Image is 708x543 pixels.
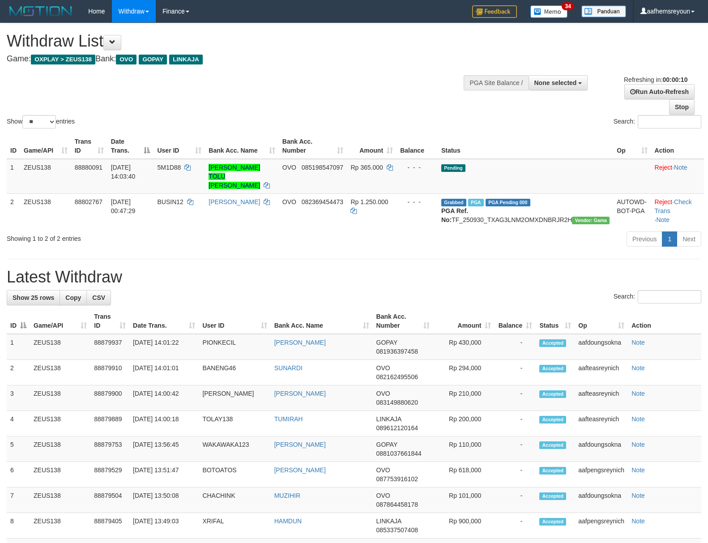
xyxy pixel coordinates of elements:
[376,390,390,397] span: OVO
[7,385,30,411] td: 3
[433,436,495,462] td: Rp 110,000
[90,308,129,334] th: Trans ID: activate to sort column ascending
[129,462,199,487] td: [DATE] 13:51:47
[433,334,495,360] td: Rp 430,000
[614,290,701,304] label: Search:
[433,487,495,513] td: Rp 101,000
[486,199,530,206] span: PGA Pending
[30,487,90,513] td: ZEUS138
[495,436,536,462] td: -
[209,198,260,205] a: [PERSON_NAME]
[575,385,628,411] td: aafteasreynich
[495,360,536,385] td: -
[30,462,90,487] td: ZEUS138
[274,390,326,397] a: [PERSON_NAME]
[347,133,397,159] th: Amount: activate to sort column ascending
[575,462,628,487] td: aafpengsreynich
[376,424,418,432] span: Copy 089612120164 to clipboard
[274,517,302,525] a: HAMDUN
[129,385,199,411] td: [DATE] 14:00:42
[628,308,701,334] th: Action
[638,290,701,304] input: Search:
[495,462,536,487] td: -
[129,513,199,539] td: [DATE] 13:49:03
[575,411,628,436] td: aafteasreynich
[631,441,645,448] a: Note
[279,133,347,159] th: Bank Acc. Number: activate to sort column ascending
[274,415,303,423] a: TUMIRAH
[7,231,288,243] div: Showing 1 to 2 of 2 entries
[60,290,87,305] a: Copy
[631,517,645,525] a: Note
[581,5,626,17] img: panduan.png
[30,308,90,334] th: Game/API: activate to sort column ascending
[350,198,388,205] span: Rp 1.250.000
[539,518,566,526] span: Accepted
[677,231,701,247] a: Next
[614,115,701,128] label: Search:
[13,294,54,301] span: Show 25 rows
[376,450,422,457] span: Copy 0881037661844 to clipboard
[662,231,677,247] a: 1
[75,198,102,205] span: 88802767
[529,75,588,90] button: None selected
[90,360,129,385] td: 88879910
[438,133,613,159] th: Status
[7,334,30,360] td: 1
[433,308,495,334] th: Amount: activate to sort column ascending
[468,199,484,206] span: Marked by aafsreyleap
[662,76,687,83] strong: 00:00:10
[199,360,270,385] td: BANENG46
[7,308,30,334] th: ID: activate to sort column descending
[111,164,136,180] span: [DATE] 14:03:40
[530,5,568,18] img: Button%20Memo.svg
[274,492,300,499] a: MUZIHIR
[464,75,528,90] div: PGA Site Balance /
[376,415,401,423] span: LINKAJA
[631,364,645,372] a: Note
[90,487,129,513] td: 88879504
[7,115,75,128] label: Show entries
[90,334,129,360] td: 88879937
[376,526,418,534] span: Copy 085337507408 to clipboard
[376,466,390,474] span: OVO
[539,390,566,398] span: Accepted
[7,268,701,286] h1: Latest Withdraw
[7,290,60,305] a: Show 25 rows
[651,193,704,228] td: · ·
[129,308,199,334] th: Date Trans.: activate to sort column ascending
[7,133,20,159] th: ID
[441,207,468,223] b: PGA Ref. No:
[107,133,154,159] th: Date Trans.: activate to sort column descending
[575,334,628,360] td: aafdoungsokna
[534,79,577,86] span: None selected
[86,290,111,305] a: CSV
[433,385,495,411] td: Rp 210,000
[30,385,90,411] td: ZEUS138
[65,294,81,301] span: Copy
[624,76,687,83] span: Refreshing in:
[274,466,326,474] a: [PERSON_NAME]
[30,411,90,436] td: ZEUS138
[22,115,56,128] select: Showentries
[376,373,418,381] span: Copy 082162495506 to clipboard
[90,436,129,462] td: 88879753
[7,159,20,194] td: 1
[7,462,30,487] td: 6
[20,193,71,228] td: ZEUS138
[116,55,136,64] span: OVO
[400,197,434,206] div: - - -
[199,436,270,462] td: WAKAWAKA123
[205,133,279,159] th: Bank Acc. Name: activate to sort column ascending
[30,513,90,539] td: ZEUS138
[302,164,343,171] span: Copy 085198547097 to clipboard
[7,32,463,50] h1: Withdraw List
[376,339,397,346] span: GOPAY
[376,501,418,508] span: Copy 087864458178 to clipboard
[71,133,107,159] th: Trans ID: activate to sort column ascending
[129,436,199,462] td: [DATE] 13:56:45
[441,164,465,172] span: Pending
[495,385,536,411] td: -
[129,487,199,513] td: [DATE] 13:50:08
[624,84,695,99] a: Run Auto-Refresh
